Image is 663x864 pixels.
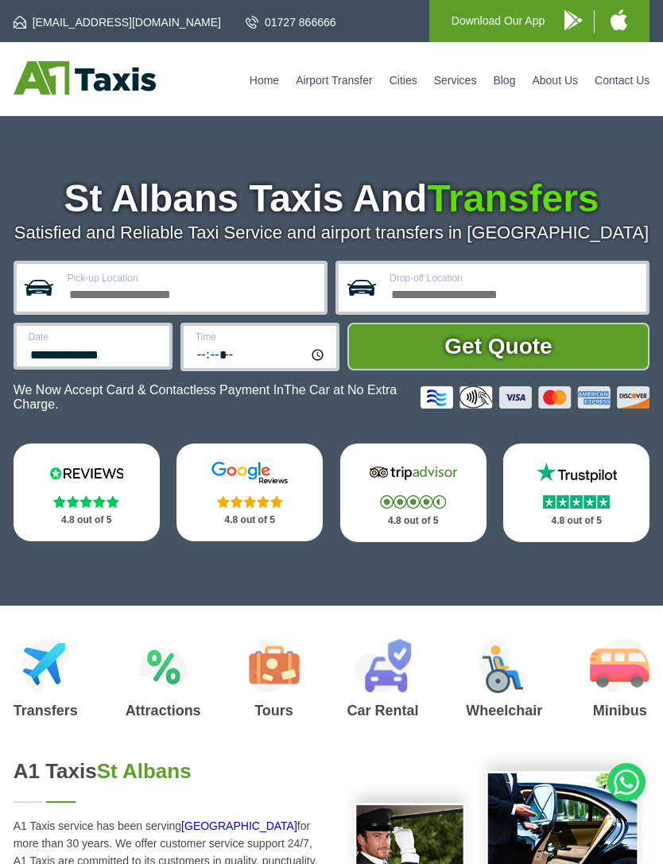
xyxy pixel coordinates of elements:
span: Transfers [427,177,599,219]
img: Minibus [590,639,649,693]
img: Car Rental [355,639,411,693]
a: About Us [532,74,578,87]
img: Attractions [139,639,188,693]
a: Trustpilot Stars 4.8 out of 5 [503,444,649,542]
img: Stars [543,495,610,509]
img: A1 Taxis St Albans LTD [14,61,156,95]
p: 4.8 out of 5 [31,510,142,530]
p: 4.8 out of 5 [194,510,305,530]
img: Trustpilot [529,461,624,485]
p: 4.8 out of 5 [358,511,469,531]
p: We Now Accept Card & Contactless Payment In [14,383,409,412]
h3: Transfers [14,703,78,718]
img: Credit And Debit Cards [421,386,649,409]
a: Home [250,74,279,87]
p: Satisfied and Reliable Taxi Service and airport transfers in [GEOGRAPHIC_DATA] [14,223,650,243]
img: Tripadvisor [366,461,461,485]
a: Contact Us [595,74,649,87]
h3: Tours [249,703,300,718]
h3: Wheelchair [466,703,542,718]
h3: Minibus [590,703,649,718]
img: A1 Taxis Android App [564,10,582,30]
img: Airport Transfers [21,639,70,693]
img: Stars [380,495,446,509]
a: Cities [390,74,417,87]
a: Tripadvisor Stars 4.8 out of 5 [340,444,487,542]
a: Google Stars 4.8 out of 5 [176,444,323,541]
a: Airport Transfer [296,74,372,87]
label: Date [29,332,160,342]
a: Blog [493,74,515,87]
h3: Attractions [126,703,201,718]
img: Google [202,461,297,485]
a: [GEOGRAPHIC_DATA] [181,819,297,832]
a: 01727 866666 [246,14,336,30]
span: St Albans [97,759,192,783]
img: Wheelchair [479,639,529,693]
button: Get Quote [347,323,650,370]
label: Time [196,332,327,342]
h2: A1 Taxis [14,759,319,784]
a: Reviews.io Stars 4.8 out of 5 [14,444,160,541]
label: Drop-off Location [390,273,637,283]
a: Services [434,74,477,87]
img: Stars [217,495,283,508]
p: Download Our App [452,11,545,31]
p: 4.8 out of 5 [521,511,632,531]
span: The Car at No Extra Charge. [14,383,397,411]
img: A1 Taxis iPhone App [611,10,627,30]
a: [EMAIL_ADDRESS][DOMAIN_NAME] [14,14,221,30]
h3: Car Rental [347,703,418,718]
img: Reviews.io [39,461,134,485]
img: Stars [53,495,119,508]
h1: St Albans Taxis And [14,180,650,218]
label: Pick-up Location [68,273,315,283]
img: Tours [249,639,300,693]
